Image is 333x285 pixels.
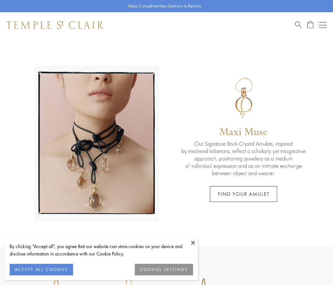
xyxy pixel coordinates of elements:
p: Enjoy Complimentary Delivery & Returns [128,3,201,9]
a: Search [295,21,302,29]
button: Open navigation [319,21,327,29]
img: Temple St. Clair [6,21,104,29]
a: Open Shopping Bag [307,21,313,29]
button: ACCEPT ALL COOKIES [10,264,73,275]
button: COOKIES SETTINGS [135,264,193,275]
div: By clicking “Accept all”, you agree that our website can store cookies on your device and disclos... [10,243,193,257]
